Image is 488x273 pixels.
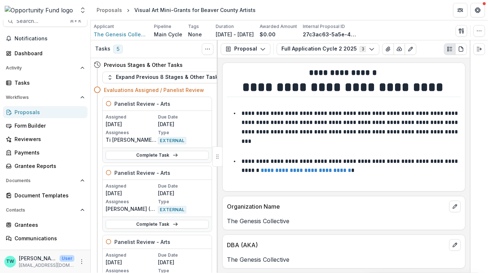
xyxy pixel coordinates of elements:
[202,43,213,55] button: Toggle View Cancelled Tasks
[405,43,416,55] button: Edit as form
[94,31,148,38] a: The Genesis Collective
[3,15,88,27] button: Search...
[104,86,204,94] h4: Evaluations Assigned / Panelist Review
[106,183,156,189] p: Assigned
[260,23,297,30] p: Awarded Amount
[449,201,461,212] button: edit
[158,183,209,189] p: Due Date
[106,136,156,144] p: Ti [PERSON_NAME] ([DOMAIN_NAME][EMAIL_ADDRESS][DOMAIN_NAME])
[3,106,88,118] a: Proposals
[106,129,156,136] p: Assignees
[106,198,156,205] p: Assignees
[15,79,82,87] div: Tasks
[227,255,461,264] p: The Genesis Collective
[3,189,88,201] a: Document Templates
[455,43,467,55] button: PDF view
[221,43,271,55] button: Proposal
[134,6,256,14] div: Visual Art Mini-Grants for Beaver County Artists
[158,198,209,205] p: Type
[106,252,156,258] p: Assigned
[3,33,88,44] button: Notifications
[15,122,82,129] div: Form Builder
[3,92,88,103] button: Open Workflows
[3,47,88,59] a: Dashboard
[303,23,345,30] p: Internal Proposal ID
[158,129,209,136] p: Type
[158,252,209,258] p: Due Date
[3,247,88,259] button: Open Data & Reporting
[3,120,88,132] a: Form Builder
[277,43,379,55] button: Full Application Cycle 2 20253
[227,241,446,249] p: DBA (AKA)
[154,23,171,30] p: Pipeline
[473,43,485,55] button: Expand right
[158,137,186,144] span: EXTERNAL
[3,160,88,172] a: Grantee Reports
[188,23,199,30] p: Tags
[382,43,394,55] button: View Attached Files
[15,162,82,170] div: Grantee Reports
[113,45,123,53] span: 5
[19,262,74,269] p: [EMAIL_ADDRESS][DOMAIN_NAME]
[77,257,86,266] button: More
[227,202,446,211] p: Organization Name
[3,62,88,74] button: Open Activity
[3,232,88,244] a: Communications
[106,189,156,197] p: [DATE]
[216,23,234,30] p: Duration
[97,6,122,14] div: Proposals
[158,114,209,120] p: Due Date
[94,5,125,15] a: Proposals
[106,120,156,128] p: [DATE]
[78,3,88,17] button: Open entity switcher
[106,114,156,120] p: Assigned
[6,95,77,100] span: Workflows
[444,43,456,55] button: Plaintext view
[106,205,156,213] p: [PERSON_NAME] ([EMAIL_ADDRESS][DOMAIN_NAME])
[3,175,88,186] button: Open Documents
[102,72,226,83] button: Expand Previous 8 Stages & Other Tasks
[3,204,88,216] button: Open Contacts
[303,31,357,38] p: 27c3ac63-5a5e-4c63-afba-3a743adc1761
[6,208,77,213] span: Contacts
[3,219,88,231] a: Grantees
[68,17,83,25] div: ⌘ + K
[106,151,209,160] a: Complete Task
[94,23,114,30] p: Applicant
[60,255,74,262] p: User
[158,258,209,266] p: [DATE]
[19,254,57,262] p: [PERSON_NAME]
[5,6,73,15] img: Opportunity Fund logo
[15,135,82,143] div: Reviewers
[227,217,461,225] p: The Genesis Collective
[15,221,82,229] div: Grantees
[104,61,183,69] h4: Previous Stages & Other Tasks
[3,146,88,158] a: Payments
[106,220,209,229] a: Complete Task
[6,178,77,183] span: Documents
[188,31,202,38] p: None
[15,149,82,156] div: Payments
[158,120,209,128] p: [DATE]
[15,108,82,116] div: Proposals
[95,46,110,52] h3: Tasks
[15,234,82,242] div: Communications
[114,238,170,246] h5: Panelist Review - Arts
[6,65,77,71] span: Activity
[114,169,170,177] h5: Panelist Review - Arts
[154,31,182,38] p: Main Cycle
[158,206,186,213] span: EXTERNAL
[453,3,468,17] button: Partners
[15,36,85,42] span: Notifications
[158,189,209,197] p: [DATE]
[471,3,485,17] button: Get Help
[260,31,276,38] p: $0.00
[3,133,88,145] a: Reviewers
[114,100,170,108] h5: Panelist Review - Arts
[216,31,254,38] p: [DATE] - [DATE]
[6,259,14,264] div: Ti Wilhelm
[106,258,156,266] p: [DATE]
[16,18,65,24] span: Search...
[3,77,88,89] a: Tasks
